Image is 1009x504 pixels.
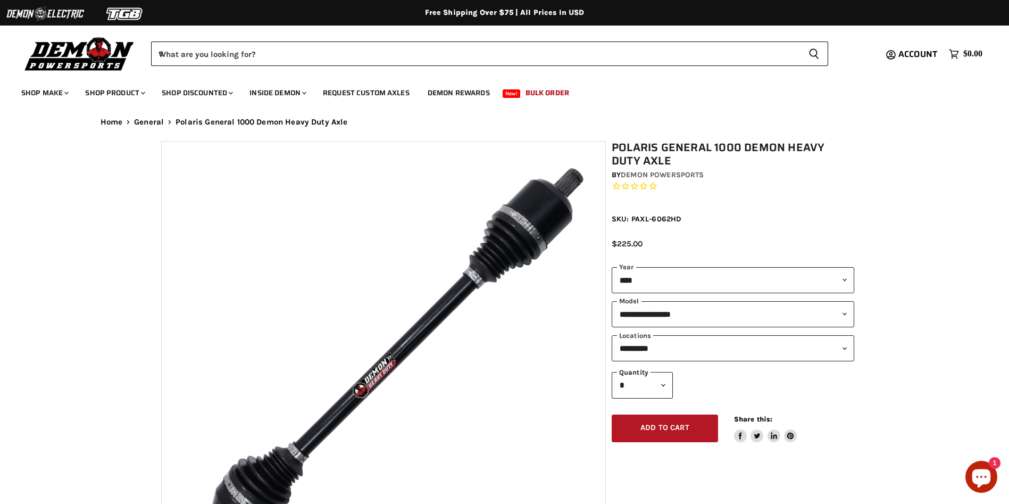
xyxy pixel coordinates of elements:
img: Demon Powersports [21,35,138,72]
a: Shop Product [77,82,152,104]
div: by [612,169,854,181]
a: Bulk Order [518,82,577,104]
img: Demon Electric Logo 2 [5,4,85,24]
a: Account [894,49,944,59]
a: General [134,118,164,127]
span: $0.00 [963,49,982,59]
nav: Breadcrumbs [79,118,930,127]
div: SKU: PAXL-6062HD [612,213,854,225]
a: Request Custom Axles [315,82,418,104]
span: $225.00 [612,239,643,249]
span: Polaris General 1000 Demon Heavy Duty Axle [176,118,347,127]
a: Inside Demon [241,82,313,104]
a: Shop Make [13,82,75,104]
input: When autocomplete results are available use up and down arrows to review and enter to select [151,42,800,66]
form: Product [151,42,828,66]
h1: Polaris General 1000 Demon Heavy Duty Axle [612,141,854,168]
span: Share this: [734,415,772,423]
button: Add to cart [612,415,718,443]
select: modal-name [612,301,854,327]
a: Shop Discounted [154,82,239,104]
select: Quantity [612,372,673,398]
a: $0.00 [944,46,988,62]
span: Account [898,47,937,61]
span: Rated 0.0 out of 5 stars 0 reviews [612,181,854,192]
inbox-online-store-chat: Shopify online store chat [962,461,1000,495]
ul: Main menu [13,78,980,104]
aside: Share this: [734,415,797,443]
img: TGB Logo 2 [85,4,165,24]
span: New! [503,89,521,98]
a: Home [101,118,123,127]
select: year [612,267,854,293]
a: Demon Rewards [420,82,498,104]
span: Add to cart [640,423,689,432]
select: keys [612,335,854,361]
a: Demon Powersports [621,170,704,179]
button: Search [800,42,828,66]
div: Free Shipping Over $75 | All Prices In USD [79,8,930,18]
